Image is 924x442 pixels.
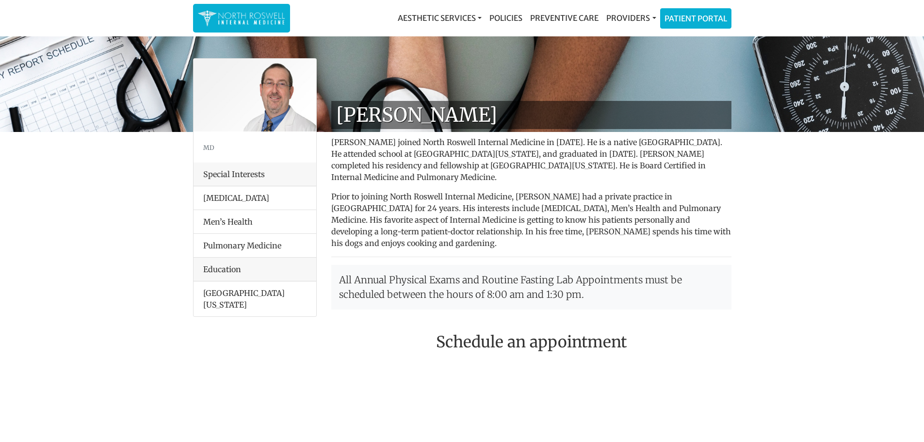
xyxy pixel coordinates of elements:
small: MD [203,144,214,151]
h1: [PERSON_NAME] [331,101,731,129]
p: All Annual Physical Exams and Routine Fasting Lab Appointments must be scheduled between the hour... [331,265,731,310]
a: Policies [486,8,526,28]
a: Providers [602,8,660,28]
img: Dr. George Kanes [194,59,316,131]
a: Aesthetic Services [394,8,486,28]
li: Pulmonary Medicine [194,233,316,258]
div: Special Interests [194,163,316,186]
p: [PERSON_NAME] joined North Roswell Internal Medicine in [DATE]. He is a native [GEOGRAPHIC_DATA].... [331,136,731,183]
p: Prior to joining North Roswell Internal Medicine, [PERSON_NAME] had a private practice in [GEOGRA... [331,191,731,249]
li: [MEDICAL_DATA] [194,186,316,210]
div: Education [194,258,316,281]
h2: Schedule an appointment [331,333,731,351]
a: Patient Portal [661,9,731,28]
img: North Roswell Internal Medicine [198,9,285,28]
li: Men’s Health [194,210,316,234]
li: [GEOGRAPHIC_DATA][US_STATE] [194,281,316,316]
a: Preventive Care [526,8,602,28]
